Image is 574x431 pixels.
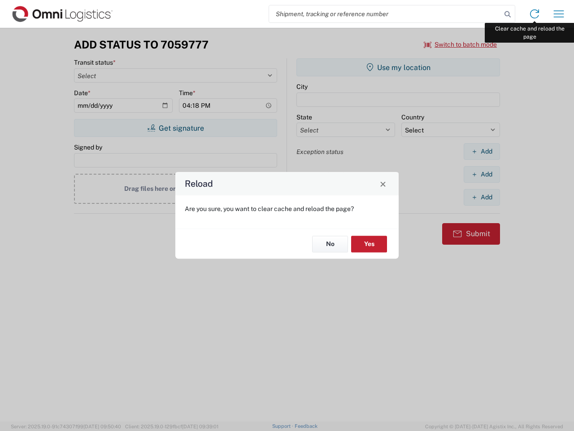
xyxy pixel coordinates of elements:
p: Are you sure, you want to clear cache and reload the page? [185,205,389,213]
button: Close [377,177,389,190]
button: No [312,236,348,252]
h4: Reload [185,177,213,190]
input: Shipment, tracking or reference number [269,5,501,22]
button: Yes [351,236,387,252]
